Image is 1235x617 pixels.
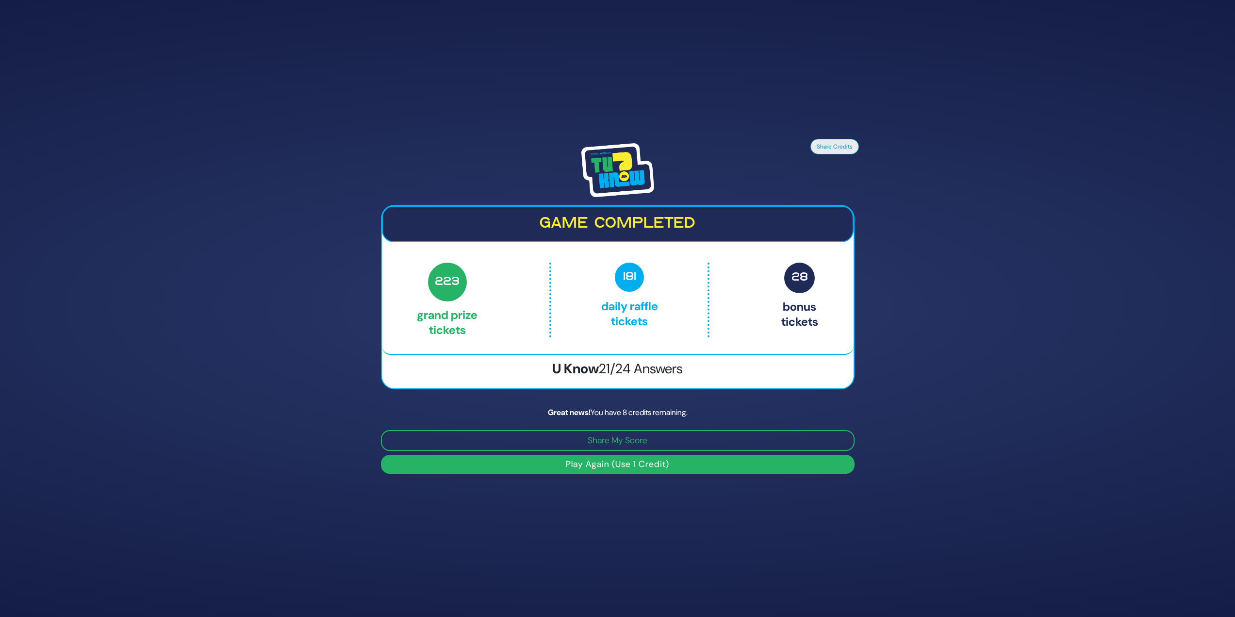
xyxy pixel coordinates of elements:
[428,263,467,301] span: 223
[382,361,854,377] h3: U Know
[572,263,687,329] p: Daily Raffle tickets
[381,455,855,474] button: Play Again (Use 1 Credit)
[548,407,591,417] strong: Great news!
[381,407,855,418] div: You have 8 credits remaining.
[581,143,654,198] img: Tournament Logo
[391,215,845,233] h2: Game completed
[615,263,644,292] span: 181
[417,263,478,337] p: Grand Prize tickets
[784,263,815,293] span: 28
[781,263,818,337] p: Bonus tickets
[599,360,683,378] span: 21/24 Answers
[810,139,859,154] button: Share Credits
[381,430,855,451] button: Share My Score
